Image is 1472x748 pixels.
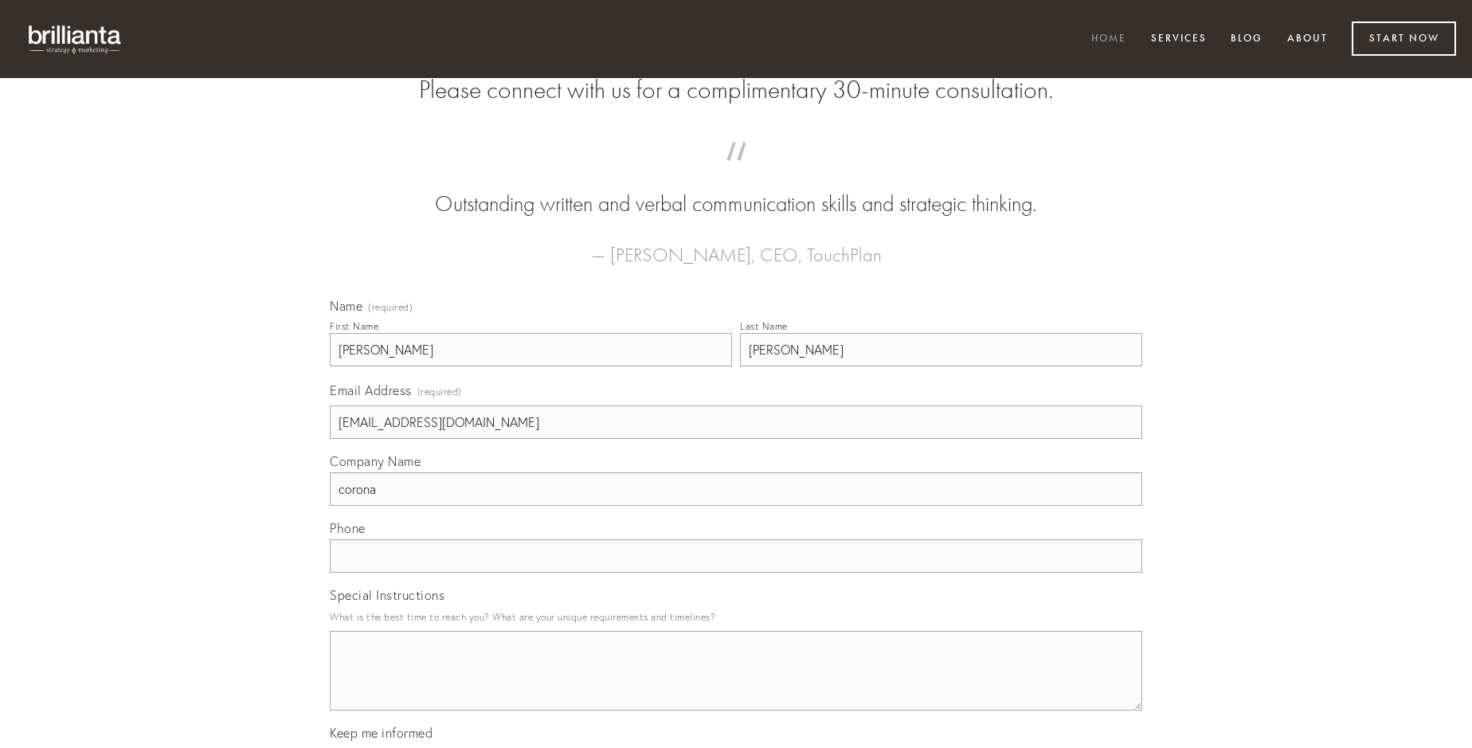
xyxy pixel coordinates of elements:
[1277,26,1338,53] a: About
[330,725,433,741] span: Keep me informed
[330,75,1142,105] h2: Please connect with us for a complimentary 30-minute consultation.
[1352,22,1456,56] a: Start Now
[330,453,421,469] span: Company Name
[330,382,412,398] span: Email Address
[740,320,788,332] div: Last Name
[16,16,135,62] img: brillianta - research, strategy, marketing
[417,381,462,402] span: (required)
[1081,26,1137,53] a: Home
[355,220,1117,271] figcaption: — [PERSON_NAME], CEO, TouchPlan
[330,320,378,332] div: First Name
[330,520,366,536] span: Phone
[368,303,413,312] span: (required)
[330,587,444,603] span: Special Instructions
[355,158,1117,189] span: “
[1141,26,1217,53] a: Services
[330,298,362,314] span: Name
[1220,26,1273,53] a: Blog
[330,606,1142,628] p: What is the best time to reach you? What are your unique requirements and timelines?
[355,158,1117,220] blockquote: Outstanding written and verbal communication skills and strategic thinking.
